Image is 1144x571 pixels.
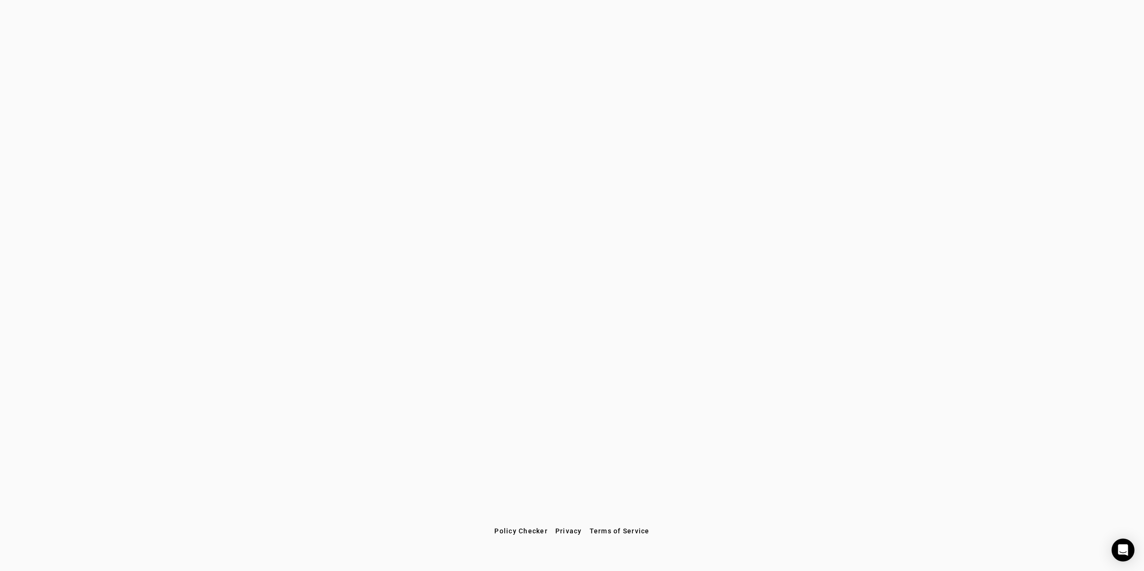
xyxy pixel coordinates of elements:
button: Policy Checker [490,522,552,540]
span: Policy Checker [494,527,548,535]
button: Terms of Service [586,522,654,540]
div: Open Intercom Messenger [1112,539,1134,561]
button: Privacy [552,522,586,540]
span: Terms of Service [590,527,650,535]
span: Privacy [555,527,582,535]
